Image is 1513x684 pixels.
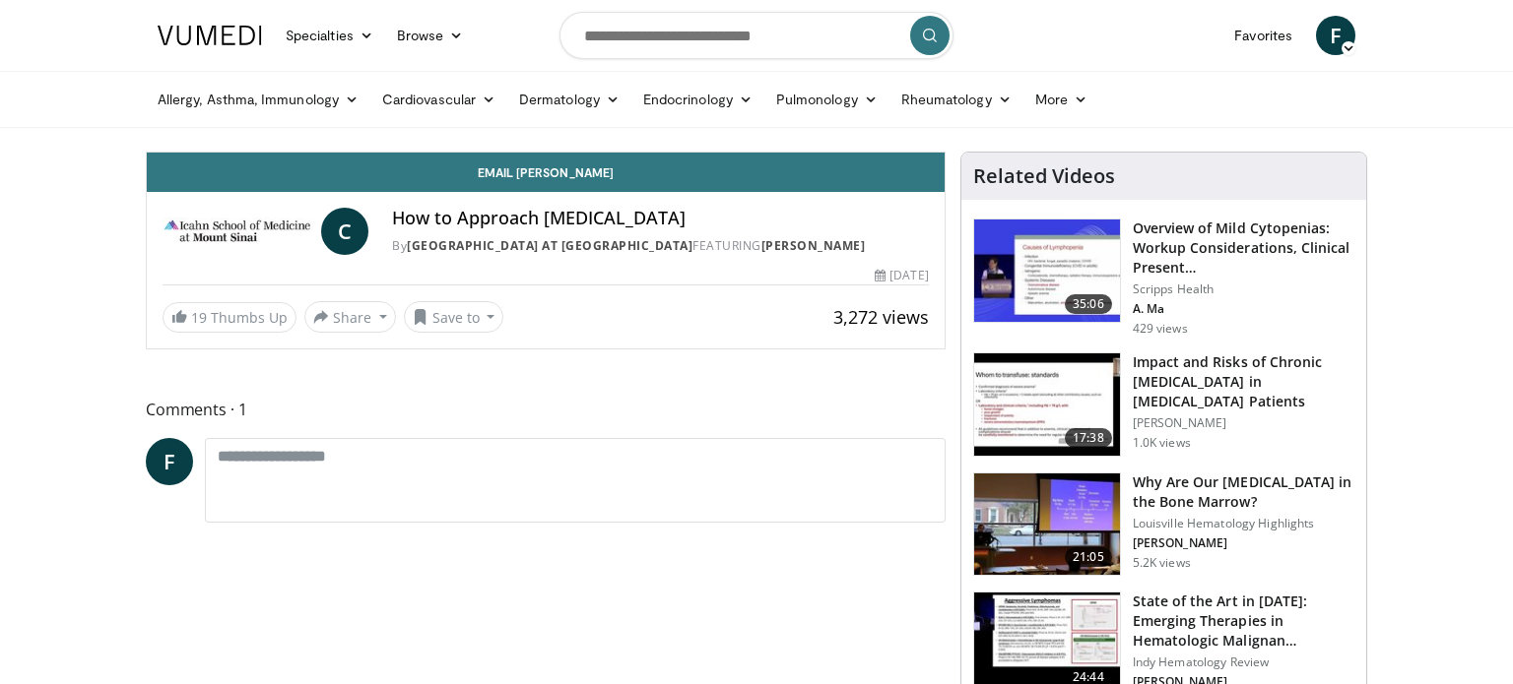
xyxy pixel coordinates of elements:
[1133,535,1354,551] p: [PERSON_NAME]
[1065,294,1112,314] span: 35:06
[1133,591,1354,651] h3: State of the Art in [DATE]: Emerging Therapies in Hematologic Malignan…
[304,301,396,333] button: Share
[404,301,504,333] button: Save to
[1023,80,1099,119] a: More
[163,302,296,333] a: 19 Thumbs Up
[1133,555,1191,571] p: 5.2K views
[507,80,631,119] a: Dermatology
[1133,654,1354,670] p: Indy Hematology Review
[974,219,1120,322] img: 283387e1-ffb1-4785-813e-05f807455f1b.150x105_q85_crop-smart_upscale.jpg
[833,305,929,329] span: 3,272 views
[1316,16,1355,55] a: F
[974,353,1120,456] img: e777e28f-202b-4f74-8c39-abc0809807b4.150x105_q85_crop-smart_upscale.jpg
[889,80,1023,119] a: Rheumatology
[1065,547,1112,567] span: 21:05
[1133,516,1354,531] p: Louisville Hematology Highlights
[973,472,1354,577] a: 21:05 Why Are Our [MEDICAL_DATA] in the Bone Marrow? Louisville Hematology Highlights [PERSON_NAM...
[1133,415,1354,431] p: [PERSON_NAME]
[973,218,1354,337] a: 35:06 Overview of Mild Cytopenias: Workup Considerations, Clinical Present… Scripps Health A. Ma ...
[1133,301,1354,317] p: A. Ma
[392,208,928,229] h4: How to Approach [MEDICAL_DATA]
[1065,428,1112,448] span: 17:38
[973,352,1354,457] a: 17:38 Impact and Risks of Chronic [MEDICAL_DATA] in [MEDICAL_DATA] Patients [PERSON_NAME] 1.0K views
[761,237,866,254] a: [PERSON_NAME]
[559,12,954,59] input: Search topics, interventions
[1133,352,1354,411] h3: Impact and Risks of Chronic [MEDICAL_DATA] in [MEDICAL_DATA] Patients
[1133,218,1354,278] h3: Overview of Mild Cytopenias: Workup Considerations, Clinical Present…
[146,397,946,422] span: Comments 1
[1133,281,1354,297] p: Scripps Health
[764,80,889,119] a: Pulmonology
[163,208,313,255] img: Icahn School of Medicine at Mount Sinai
[191,308,207,327] span: 19
[875,267,928,284] div: [DATE]
[392,237,928,255] div: By FEATURING
[974,473,1120,576] img: d54ba80d-66ce-4a3a-915d-0c2c9f582a4c.150x105_q85_crop-smart_upscale.jpg
[385,16,476,55] a: Browse
[631,80,764,119] a: Endocrinology
[147,153,945,192] a: Email [PERSON_NAME]
[146,438,193,485] a: F
[1133,435,1191,451] p: 1.0K views
[973,164,1115,188] h4: Related Videos
[1133,472,1354,512] h3: Why Are Our [MEDICAL_DATA] in the Bone Marrow?
[370,80,507,119] a: Cardiovascular
[407,237,692,254] a: [GEOGRAPHIC_DATA] at [GEOGRAPHIC_DATA]
[274,16,385,55] a: Specialties
[146,80,370,119] a: Allergy, Asthma, Immunology
[1222,16,1304,55] a: Favorites
[321,208,368,255] a: C
[1133,321,1188,337] p: 429 views
[158,26,262,45] img: VuMedi Logo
